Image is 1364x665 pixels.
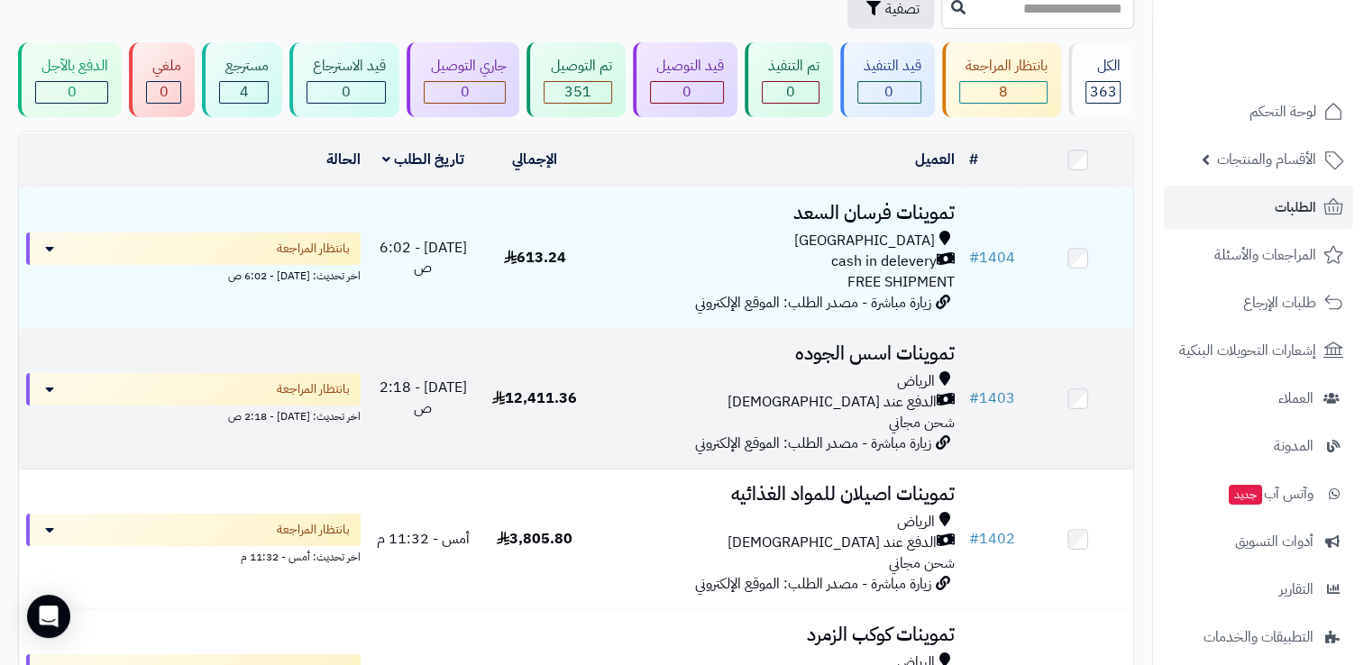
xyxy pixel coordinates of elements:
div: بانتظار المراجعة [959,56,1048,77]
a: التطبيقات والخدمات [1164,615,1353,659]
div: 0 [147,82,180,103]
span: 351 [564,81,591,103]
img: logo-2.png [1241,49,1347,87]
span: 0 [160,81,169,103]
span: الدفع عند [DEMOGRAPHIC_DATA] [727,533,936,553]
div: Open Intercom Messenger [27,595,70,638]
span: 8 [999,81,1008,103]
a: لوحة التحكم [1164,90,1353,133]
div: تم التوصيل [544,56,611,77]
span: شحن مجاني [888,552,954,574]
div: مسترجع [219,56,269,77]
span: التطبيقات والخدمات [1204,624,1314,650]
div: تم التنفيذ [762,56,819,77]
div: ملغي [146,56,181,77]
div: 0 [307,82,385,103]
div: قيد الاسترجاع [307,56,386,77]
span: 3,805.80 [497,528,572,550]
span: بانتظار المراجعة [277,521,350,539]
span: 613.24 [504,247,566,269]
a: أدوات التسويق [1164,520,1353,563]
a: قيد التوصيل 0 [629,42,741,117]
span: 0 [786,81,795,103]
a: التقارير [1164,568,1353,611]
a: المدونة [1164,424,1353,468]
span: الرياض [896,512,934,533]
div: الدفع بالآجل [35,56,108,77]
a: بانتظار المراجعة 8 [938,42,1065,117]
span: الرياض [896,371,934,392]
span: بانتظار المراجعة [277,240,350,258]
span: # [968,247,978,269]
div: الكل [1085,56,1121,77]
a: #1403 [968,387,1014,409]
span: [DATE] - 2:18 ص [380,377,467,419]
span: شحن مجاني [888,412,954,433]
a: # [968,149,977,170]
span: 0 [342,81,351,103]
div: اخر تحديث: [DATE] - 6:02 ص [26,265,361,284]
span: أمس - 11:32 م [377,528,470,550]
a: طلبات الإرجاع [1164,281,1353,324]
a: تم التنفيذ 0 [741,42,837,117]
h3: تموينات اسس الجوده [598,343,955,364]
div: 8 [960,82,1047,103]
a: الحالة [326,149,361,170]
div: 0 [763,82,819,103]
a: الطلبات [1164,186,1353,229]
a: جاري التوصيل 0 [403,42,523,117]
a: العملاء [1164,377,1353,420]
a: الإجمالي [512,149,557,170]
span: 4 [240,81,249,103]
span: العملاء [1278,386,1314,411]
h3: تموينات كوكب الزمرد [598,624,955,645]
a: تاريخ الطلب [382,149,464,170]
a: وآتس آبجديد [1164,472,1353,515]
span: بانتظار المراجعة [277,380,350,398]
div: 4 [220,82,268,103]
span: cash in delevery [830,251,936,272]
span: زيارة مباشرة - مصدر الطلب: الموقع الإلكتروني [694,573,930,595]
span: # [968,387,978,409]
span: الدفع عند [DEMOGRAPHIC_DATA] [727,392,936,413]
a: إشعارات التحويلات البنكية [1164,329,1353,372]
div: جاري التوصيل [424,56,506,77]
a: قيد التنفيذ 0 [837,42,938,117]
span: زيارة مباشرة - مصدر الطلب: الموقع الإلكتروني [694,292,930,314]
div: قيد التوصيل [650,56,724,77]
a: الكل363 [1065,42,1138,117]
span: المراجعات والأسئلة [1214,242,1316,268]
span: 12,411.36 [492,387,577,409]
span: [DATE] - 6:02 ص [380,237,467,279]
a: تم التوصيل 351 [523,42,628,117]
a: الدفع بالآجل 0 [14,42,125,117]
a: قيد الاسترجاع 0 [286,42,403,117]
span: التقارير [1279,577,1314,602]
div: 0 [425,82,505,103]
div: اخر تحديث: أمس - 11:32 م [26,546,361,565]
span: جديد [1229,485,1262,505]
span: زيارة مباشرة - مصدر الطلب: الموقع الإلكتروني [694,433,930,454]
div: قيد التنفيذ [857,56,921,77]
span: إشعارات التحويلات البنكية [1179,338,1316,363]
span: طلبات الإرجاع [1243,290,1316,315]
h3: تموينات اصيلان للمواد الغذائيه [598,484,955,505]
span: المدونة [1274,433,1314,459]
a: العميل [914,149,954,170]
span: # [968,528,978,550]
div: اخر تحديث: [DATE] - 2:18 ص [26,405,361,424]
a: #1402 [968,528,1014,550]
span: الطلبات [1275,195,1316,220]
span: 363 [1089,81,1116,103]
a: ملغي 0 [125,42,198,117]
span: لوحة التحكم [1250,99,1316,124]
a: المراجعات والأسئلة [1164,233,1353,277]
a: مسترجع 4 [198,42,286,117]
span: وآتس آب [1227,481,1314,506]
h3: تموينات فرسان السعد [598,203,955,223]
div: 351 [545,82,610,103]
span: 0 [682,81,691,103]
span: 0 [884,81,893,103]
div: 0 [651,82,723,103]
div: 0 [858,82,920,103]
